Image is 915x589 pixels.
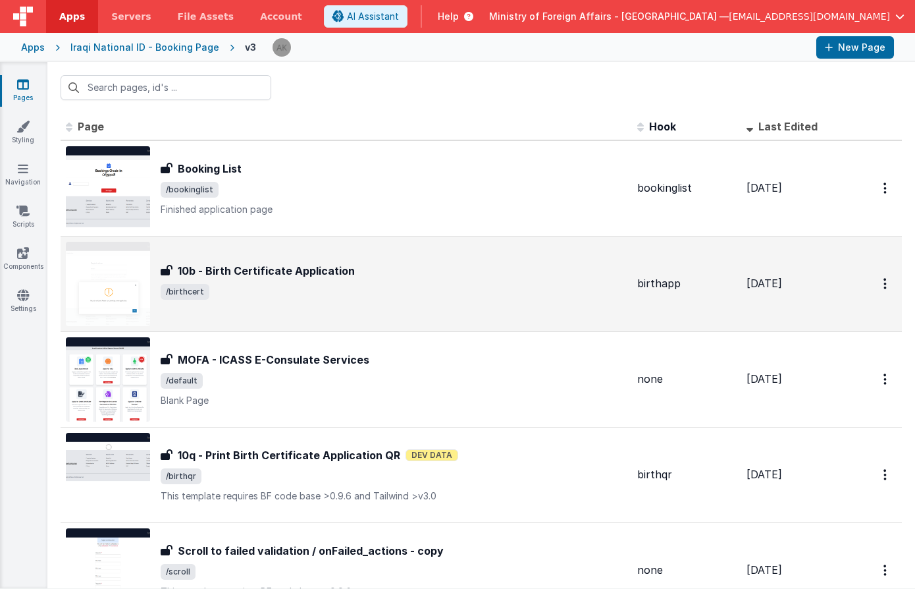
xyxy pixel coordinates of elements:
[178,447,400,463] h3: 10q - Print Birth Certificate Application QR
[111,10,151,23] span: Servers
[758,120,818,133] span: Last Edited
[161,284,209,300] span: /birthcert
[876,461,897,488] button: Options
[746,372,782,385] span: [DATE]
[78,120,104,133] span: Page
[876,270,897,297] button: Options
[405,449,458,461] span: Dev Data
[347,10,399,23] span: AI Assistant
[746,181,782,194] span: [DATE]
[161,373,203,389] span: /default
[729,10,890,23] span: [EMAIL_ADDRESS][DOMAIN_NAME]
[273,38,291,57] img: 1f6063d0be199a6b217d3045d703aa70
[161,564,196,580] span: /scroll
[876,175,897,202] button: Options
[876,366,897,393] button: Options
[21,41,45,54] div: Apps
[161,468,201,484] span: /birthqr
[637,372,736,387] div: none
[245,41,261,54] div: v3
[637,563,736,578] div: none
[178,543,444,559] h3: Scroll to failed validation / onFailed_actions - copy
[438,10,459,23] span: Help
[61,75,271,100] input: Search pages, id's ...
[637,467,736,482] div: birthqr
[746,563,782,576] span: [DATE]
[816,36,894,59] button: New Page
[178,10,234,23] span: File Assets
[746,277,782,290] span: [DATE]
[324,5,407,28] button: AI Assistant
[876,557,897,584] button: Options
[489,10,904,23] button: Ministry of Foreign Affairs - [GEOGRAPHIC_DATA] — [EMAIL_ADDRESS][DOMAIN_NAME]
[161,490,627,503] p: This template requires BF code base >0.9.6 and Tailwind >v3.0
[637,276,736,291] div: birthapp
[59,10,85,23] span: Apps
[746,468,782,481] span: [DATE]
[637,181,736,196] div: bookinglist
[161,203,627,216] p: Finished application page
[178,263,355,279] h3: 10b - Birth Certificate Application
[178,352,369,368] h3: MOFA - ICASS E-Consulate Services
[161,394,627,407] p: Blank Page
[70,41,219,54] div: Iraqi National ID - Booking Page
[649,120,676,133] span: Hook
[489,10,729,23] span: Ministry of Foreign Affairs - [GEOGRAPHIC_DATA] —
[161,182,219,198] span: /bookinglist
[178,161,242,177] h3: Booking List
